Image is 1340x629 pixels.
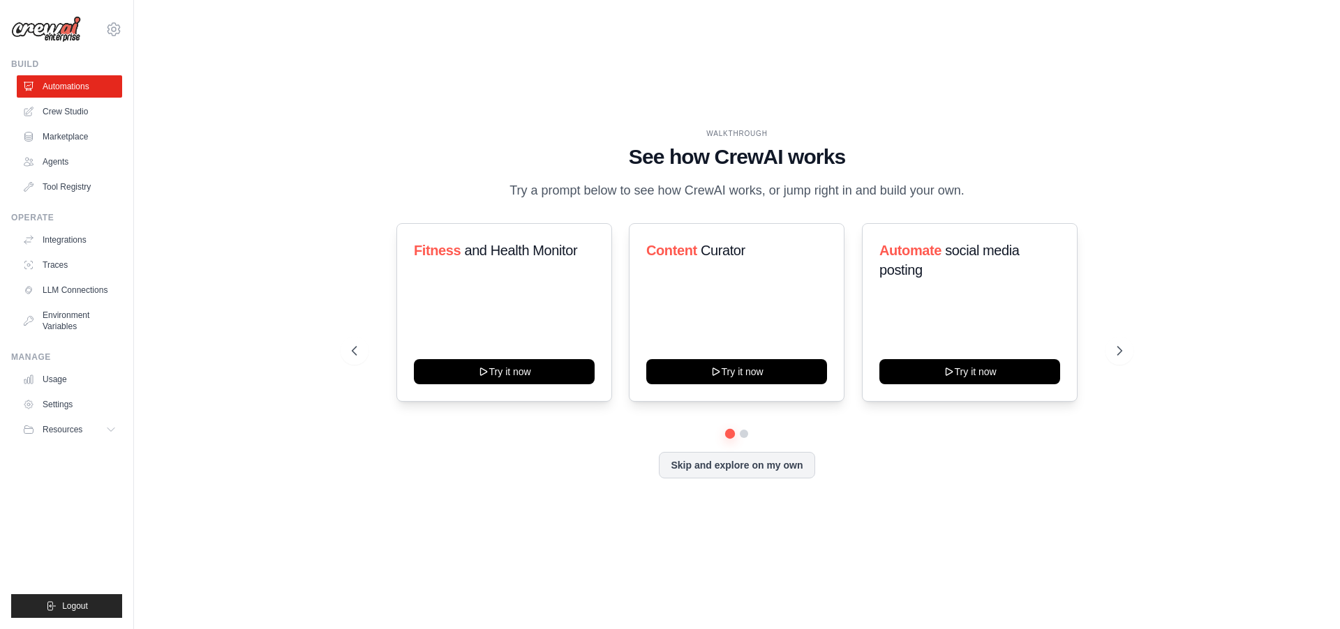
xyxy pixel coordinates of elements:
[352,144,1122,169] h1: See how CrewAI works
[17,151,122,173] a: Agents
[43,424,82,435] span: Resources
[11,59,122,70] div: Build
[879,243,941,258] span: Automate
[11,351,122,363] div: Manage
[879,359,1060,384] button: Try it now
[17,368,122,391] a: Usage
[17,176,122,198] a: Tool Registry
[17,100,122,123] a: Crew Studio
[879,243,1020,278] span: social media posting
[17,393,122,416] a: Settings
[352,128,1122,139] div: WALKTHROUGH
[11,594,122,618] button: Logout
[464,243,577,258] span: and Health Monitor
[646,359,827,384] button: Try it now
[11,212,122,223] div: Operate
[659,452,814,478] button: Skip and explore on my own
[17,418,122,441] button: Resources
[17,229,122,251] a: Integrations
[17,279,122,301] a: LLM Connections
[17,304,122,338] a: Environment Variables
[414,243,461,258] span: Fitness
[11,16,81,43] img: Logo
[701,243,745,258] span: Curator
[17,75,122,98] a: Automations
[646,243,697,258] span: Content
[502,181,971,201] p: Try a prompt below to see how CrewAI works, or jump right in and build your own.
[414,359,595,384] button: Try it now
[17,254,122,276] a: Traces
[62,600,88,612] span: Logout
[17,126,122,148] a: Marketplace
